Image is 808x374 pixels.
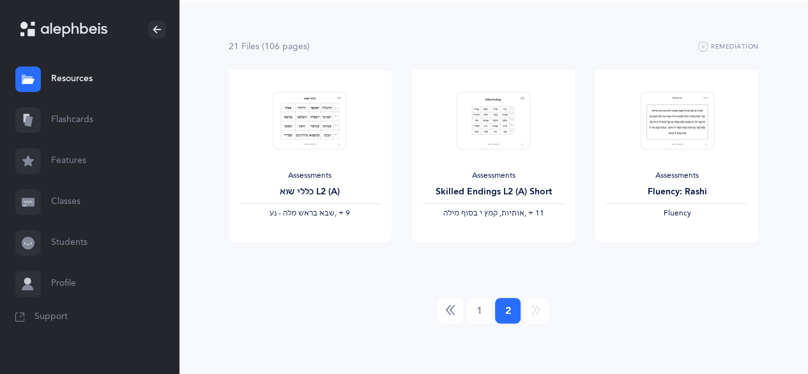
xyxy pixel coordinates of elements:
div: ‪, + 9‬ [239,208,381,219]
img: Rashi_Fluency_3_1676411756_thumbnail_1683466451.png [640,91,713,150]
span: s [255,42,259,52]
div: Fluency [606,208,748,219]
button: Remediation [698,40,759,55]
span: 21 File [229,42,259,52]
span: ‫שבא בראש מלה - נע‬ [270,208,335,217]
div: Skilled Endings L2 (A) Short [422,185,565,199]
div: Assessments [422,171,565,181]
a: Previous [438,298,463,323]
a: 2 [495,298,521,323]
div: Fluency: Rashi [606,185,748,199]
span: (106 page ) [262,42,310,52]
a: 1 [466,298,492,323]
span: Support [34,311,68,323]
div: ‪, + 11‬ [422,208,565,219]
img: Skilled_Endings_L2_%28A%29_Shorter_thumbnail_1704345473.png [457,91,530,150]
img: Test_Form_-_%D7%9B%D7%9C%D7%9C%D7%99_%D7%A9%D7%95%D7%90_L2_%28A%29_thumbnail_1683477512.png [273,91,347,150]
span: ‫אותיות, קמץ י בסוף מילה‬ [443,208,524,217]
div: Assessments [606,171,748,181]
span: s [303,42,307,52]
div: Assessments [239,171,381,181]
div: כללי שוא L2 (A) [239,185,381,199]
